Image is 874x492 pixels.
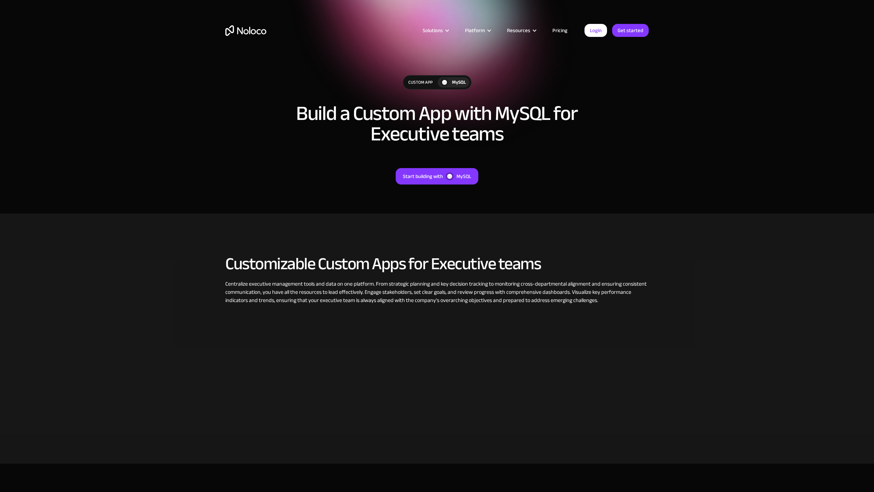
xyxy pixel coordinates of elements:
h2: Customizable Custom Apps for Executive teams [225,255,649,273]
a: Pricing [544,26,576,35]
a: Login [584,24,607,37]
div: Platform [456,26,498,35]
div: Start building with [403,172,443,181]
a: Start building withMySQL [396,168,478,184]
div: Resources [507,26,530,35]
div: Solutions [414,26,456,35]
div: Custom App [403,76,438,89]
div: Solutions [423,26,443,35]
a: home [225,25,266,36]
div: Platform [465,26,485,35]
div: MySQL [452,79,466,86]
div: Centralize executive management tools and data on one platform. From strategic planning and key d... [225,280,649,304]
div: Resources [498,26,544,35]
h1: Build a Custom App with MySQL for Executive teams [283,103,591,144]
div: MySQL [456,172,471,181]
a: Get started [612,24,649,37]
